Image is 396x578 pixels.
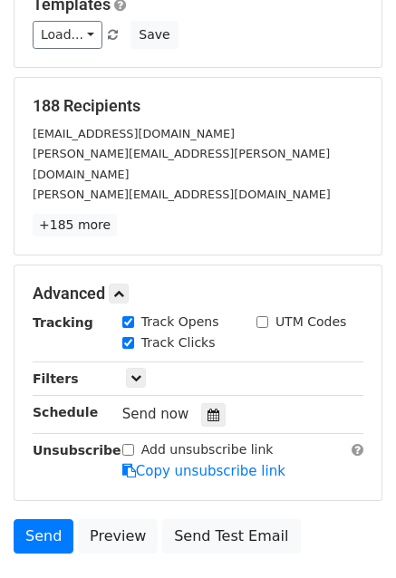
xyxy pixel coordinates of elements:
small: [PERSON_NAME][EMAIL_ADDRESS][PERSON_NAME][DOMAIN_NAME] [33,147,330,181]
a: Load... [33,21,102,49]
a: Copy unsubscribe link [122,463,285,479]
small: [PERSON_NAME][EMAIL_ADDRESS][DOMAIN_NAME] [33,188,331,201]
small: [EMAIL_ADDRESS][DOMAIN_NAME] [33,127,235,140]
label: Track Clicks [141,333,216,352]
a: Send Test Email [162,519,300,554]
strong: Unsubscribe [33,443,121,458]
label: Add unsubscribe link [141,440,274,459]
strong: Schedule [33,405,98,419]
h5: 188 Recipients [33,96,363,116]
h5: Advanced [33,284,363,303]
label: Track Opens [141,313,219,332]
a: Send [14,519,73,554]
button: Save [130,21,178,49]
strong: Tracking [33,315,93,330]
a: +185 more [33,214,117,236]
div: Widget de chat [305,491,396,578]
a: Preview [78,519,158,554]
span: Send now [122,406,189,422]
label: UTM Codes [275,313,346,332]
iframe: Chat Widget [305,491,396,578]
strong: Filters [33,371,79,386]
